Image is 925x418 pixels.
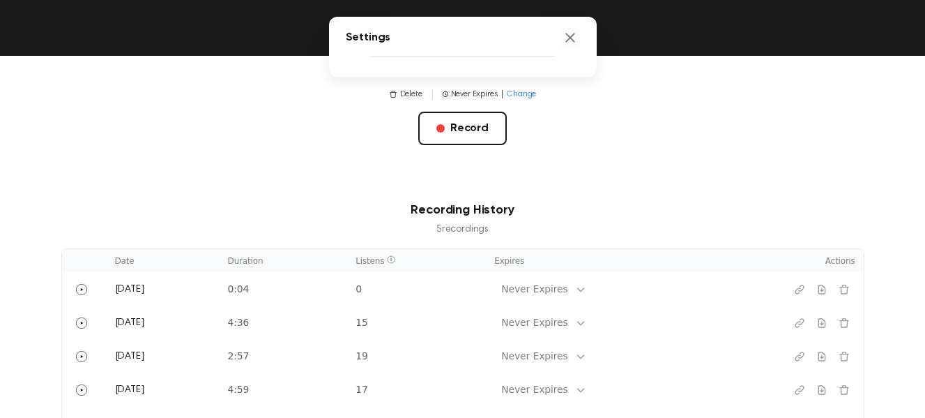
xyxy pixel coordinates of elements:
[347,306,486,340] td: 15
[115,285,144,294] span: [DATE]
[811,379,833,401] button: Download recording
[84,201,842,220] h3: Recording History
[501,315,567,330] div: Never Expires
[347,373,486,407] td: 17
[347,340,486,373] td: 19
[486,249,751,273] th: Expires
[560,28,580,47] button: Close settings
[418,112,507,145] button: Record
[387,255,395,264] span: Listen count reflects other listeners and records at most one play per listener per hour. It excl...
[501,349,567,364] div: Never Expires
[500,88,504,100] span: |
[501,382,567,397] div: Never Expires
[70,345,93,368] button: Play
[220,273,348,306] td: 0:04
[443,88,537,100] button: Never Expires|Change
[346,29,391,46] h2: Settings
[788,379,811,401] button: Copy link
[115,385,144,395] span: [DATE]
[752,249,864,273] th: Actions
[347,273,486,306] td: 0
[501,282,567,297] div: Never Expires
[788,345,811,368] button: Copy link
[788,278,811,301] button: Copy link
[70,379,93,401] button: Play
[220,249,348,273] th: Duration
[107,249,220,273] th: Date
[431,88,434,100] span: |
[811,345,833,368] button: Download recording
[70,312,93,334] button: Play
[70,278,93,301] button: Play
[833,278,855,301] button: Delete recording
[347,249,486,273] th: Listens
[811,278,833,301] button: Download recording
[811,312,833,334] button: Download recording
[833,312,855,334] button: Delete recording
[389,88,422,100] button: Delete
[115,352,144,361] span: [DATE]
[220,373,348,407] td: 4:59
[220,306,348,340] td: 4:36
[788,312,811,334] button: Copy link
[84,223,842,237] p: 5 recording s
[833,345,855,368] button: Delete recording
[220,340,348,373] td: 2:57
[115,318,144,328] span: [DATE]
[833,379,855,401] button: Delete recording
[507,88,536,100] span: Change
